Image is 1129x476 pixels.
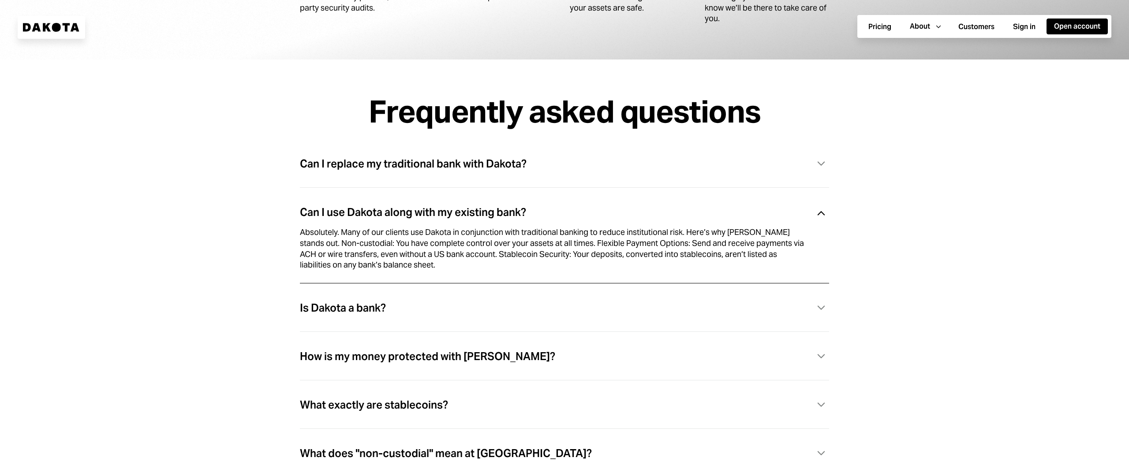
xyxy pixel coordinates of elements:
[300,227,808,271] div: Absolutely. Many of our clients use Dakota in conjunction with traditional banking to reduce inst...
[861,18,899,35] a: Pricing
[300,158,527,170] div: Can I replace my traditional bank with Dakota?
[300,302,386,314] div: Is Dakota a bank?
[1006,19,1043,35] button: Sign in
[951,18,1002,35] a: Customers
[910,22,930,31] div: About
[861,19,899,35] button: Pricing
[300,399,448,411] div: What exactly are stablecoins?
[369,95,761,129] div: Frequently asked questions
[300,207,526,218] div: Can I use Dakota along with my existing bank?
[902,19,947,34] button: About
[951,19,1002,35] button: Customers
[300,351,555,362] div: How is my money protected with [PERSON_NAME]?
[1047,19,1108,34] button: Open account
[300,448,592,459] div: What does "non-custodial" mean at [GEOGRAPHIC_DATA]?
[1006,18,1043,35] a: Sign in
